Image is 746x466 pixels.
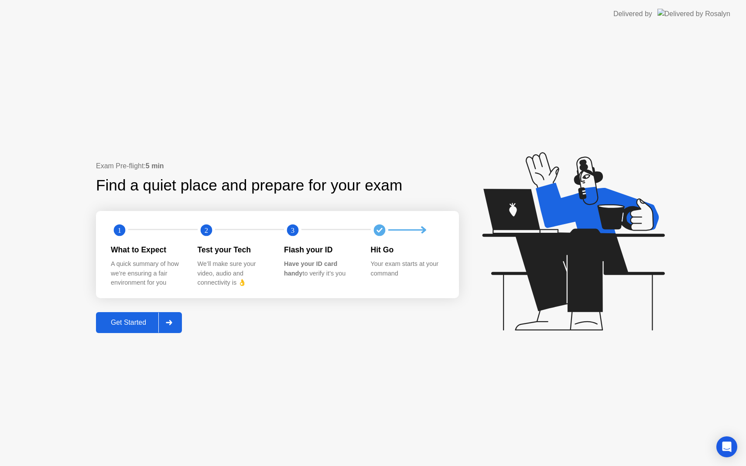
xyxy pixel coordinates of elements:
div: Find a quiet place and prepare for your exam [96,174,404,197]
div: Hit Go [371,244,444,255]
div: Flash your ID [284,244,357,255]
div: Your exam starts at your command [371,259,444,278]
div: to verify it’s you [284,259,357,278]
text: 2 [204,226,208,234]
text: 3 [291,226,294,234]
div: A quick summary of how we’re ensuring a fair environment for you [111,259,184,288]
div: Delivered by [613,9,652,19]
img: Delivered by Rosalyn [657,9,730,19]
div: Test your Tech [198,244,270,255]
div: Exam Pre-flight: [96,161,459,171]
div: Get Started [99,319,158,327]
text: 1 [118,226,121,234]
b: Have your ID card handy [284,260,337,277]
button: Get Started [96,312,182,333]
b: 5 min [146,162,164,170]
div: Open Intercom Messenger [716,436,737,457]
div: We’ll make sure your video, audio and connectivity is 👌 [198,259,270,288]
div: What to Expect [111,244,184,255]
